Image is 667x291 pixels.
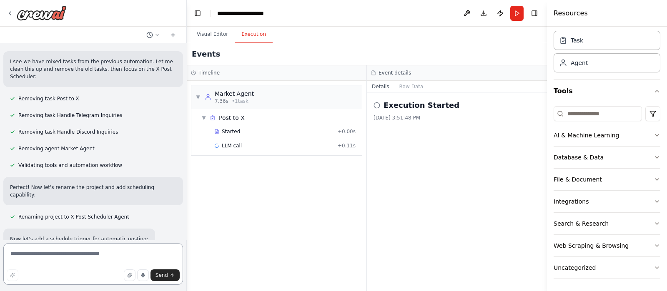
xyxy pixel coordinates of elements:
[215,90,254,98] div: Market Agent
[18,214,129,220] span: Renaming project to X Post Scheduler Agent
[529,7,540,19] button: Hide right sidebar
[166,30,180,40] button: Start a new chat
[7,269,18,281] button: Improve this prompt
[338,128,356,135] span: + 0.00s
[17,5,67,20] img: Logo
[367,81,394,92] button: Details
[18,129,118,135] span: Removing task Handle Discord Inquiries
[554,27,660,79] div: Crew
[571,59,588,67] div: Agent
[222,142,242,149] span: LLM call
[554,241,629,250] div: Web Scraping & Browsing
[554,8,588,18] h4: Resources
[374,114,540,121] div: [DATE] 3:51:48 PM
[554,235,660,256] button: Web Scraping & Browsing
[554,197,589,206] div: Integrations
[18,112,122,119] span: Removing task Handle Telegram Inquiries
[18,162,122,169] span: Validating tools and automation workflow
[10,58,176,80] p: I see we have mixed tasks from the previous automation. Let me clean this up and remove the old t...
[338,142,356,149] span: + 0.11s
[150,269,180,281] button: Send
[554,124,660,146] button: AI & Machine Learning
[219,114,245,122] span: Post to X
[215,98,228,104] span: 7.36s
[192,7,203,19] button: Hide left sidebar
[217,9,279,17] nav: breadcrumb
[232,98,248,104] span: • 1 task
[554,175,602,184] div: File & Document
[554,169,660,190] button: File & Document
[18,145,95,152] span: Removing agent Market Agent
[222,128,240,135] span: Started
[384,99,459,111] h2: Execution Started
[554,103,660,286] div: Tools
[235,26,273,43] button: Execution
[137,269,149,281] button: Click to speak your automation idea
[554,80,660,103] button: Tools
[554,219,609,228] div: Search & Research
[554,147,660,168] button: Database & Data
[124,269,135,281] button: Upload files
[379,70,411,76] h3: Event details
[198,70,220,76] h3: Timeline
[554,191,660,212] button: Integrations
[201,114,206,121] span: ▼
[10,235,148,243] p: Now let's add a schedule trigger for automatic posting:
[571,36,583,45] div: Task
[192,48,220,60] h2: Events
[554,131,619,139] div: AI & Machine Learning
[18,95,79,102] span: Removing task Post to X
[554,153,604,162] div: Database & Data
[554,213,660,234] button: Search & Research
[394,81,429,92] button: Raw Data
[196,94,201,100] span: ▼
[554,257,660,279] button: Uncategorized
[10,184,176,199] p: Perfect! Now let's rename the project and add scheduling capability:
[554,264,596,272] div: Uncategorized
[143,30,163,40] button: Switch to previous chat
[155,272,168,279] span: Send
[190,26,235,43] button: Visual Editor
